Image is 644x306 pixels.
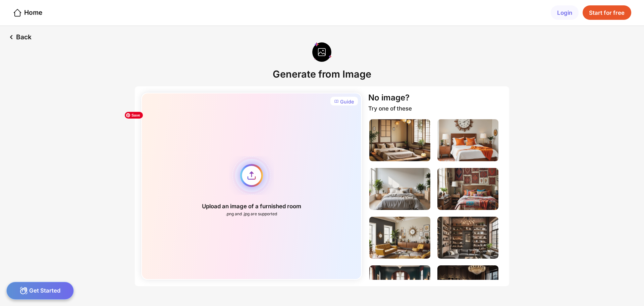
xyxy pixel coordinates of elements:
img: livingRoomImage2.jpg [437,217,498,259]
div: Start for free [583,5,631,20]
div: Get Started [6,282,74,300]
div: Guide [340,98,354,105]
div: Try one of these [368,105,412,112]
img: bedroomImage3.jpg [369,168,430,210]
img: bedroomImage1.jpg [369,119,430,161]
div: No image? [368,93,410,102]
div: Generate from Image [273,68,371,80]
img: bedroomImage4.jpg [437,168,498,210]
img: bedroomImage2.jpg [437,119,498,161]
img: livingRoomImage1.jpg [369,217,430,259]
div: Login [551,5,579,20]
div: Home [13,8,42,18]
span: Save [125,112,143,119]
